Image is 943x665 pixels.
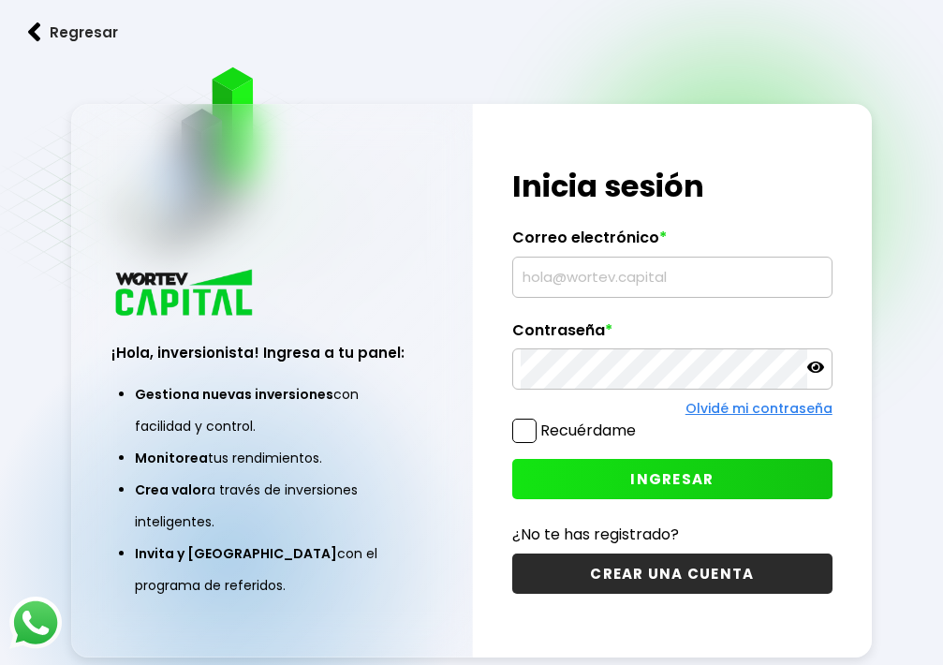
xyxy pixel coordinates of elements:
img: logos_whatsapp-icon.242b2217.svg [9,597,62,649]
span: Monitorea [135,449,208,467]
h3: ¡Hola, inversionista! Ingresa a tu panel: [111,342,432,363]
label: Recuérdame [540,420,636,441]
button: INGRESAR [512,459,832,499]
button: CREAR UNA CUENTA [512,554,832,594]
label: Correo electrónico [512,229,832,257]
li: tus rendimientos. [135,442,408,474]
input: hola@wortev.capital [521,258,824,297]
img: flecha izquierda [28,22,41,42]
p: ¿No te has registrado? [512,523,832,546]
span: Gestiona nuevas inversiones [135,385,333,404]
span: Crea valor [135,480,207,499]
a: ¿No te has registrado?CREAR UNA CUENTA [512,523,832,594]
img: logo_wortev_capital [111,267,259,322]
span: Invita y [GEOGRAPHIC_DATA] [135,544,337,563]
span: INGRESAR [630,469,714,489]
li: con facilidad y control. [135,378,408,442]
li: a través de inversiones inteligentes. [135,474,408,538]
label: Contraseña [512,321,832,349]
a: Olvidé mi contraseña [685,399,832,418]
h1: Inicia sesión [512,164,832,209]
li: con el programa de referidos. [135,538,408,601]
